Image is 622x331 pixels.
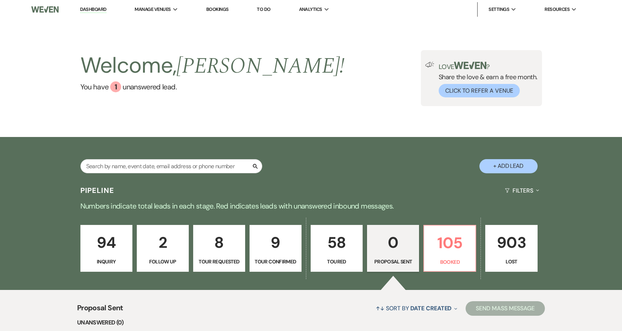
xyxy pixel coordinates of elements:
span: ↑↓ [376,304,384,312]
p: 903 [490,230,533,255]
span: Manage Venues [135,6,171,13]
span: Resources [545,6,570,13]
p: Tour Confirmed [254,258,297,266]
a: To Do [257,6,270,12]
button: Filters [502,181,542,200]
span: Proposal Sent [77,302,123,318]
p: Lost [490,258,533,266]
p: Booked [428,258,471,266]
span: Analytics [299,6,322,13]
a: 58Toured [311,225,363,272]
p: 58 [315,230,358,255]
input: Search by name, event date, email address or phone number [80,159,262,173]
a: You have 1 unanswered lead. [80,81,345,92]
span: Date Created [410,304,451,312]
button: Click to Refer a Venue [439,84,520,97]
p: Numbers indicate total leads in each stage. Red indicates leads with unanswered inbound messages. [49,200,573,212]
p: 105 [428,231,471,255]
span: [PERSON_NAME] ! [176,49,344,83]
p: 0 [372,230,414,255]
h2: Welcome, [80,50,345,81]
p: 2 [141,230,184,255]
div: 1 [110,81,121,92]
h3: Pipeline [80,185,115,195]
p: Follow Up [141,258,184,266]
a: 94Inquiry [80,225,132,272]
p: Inquiry [85,258,128,266]
a: 2Follow Up [137,225,189,272]
a: Dashboard [80,6,106,13]
p: 94 [85,230,128,255]
p: 9 [254,230,297,255]
p: Proposal Sent [372,258,414,266]
p: Love ? [439,62,538,70]
a: 8Tour Requested [193,225,245,272]
p: 8 [198,230,240,255]
img: weven-logo-green.svg [454,62,486,69]
button: Sort By Date Created [373,299,460,318]
img: loud-speaker-illustration.svg [425,62,434,68]
button: Send Mass Message [466,301,545,316]
li: Unanswered (0) [77,318,545,327]
a: 9Tour Confirmed [250,225,302,272]
button: + Add Lead [479,159,538,173]
a: Bookings [206,6,229,12]
p: Toured [315,258,358,266]
div: Share the love & earn a free month. [434,62,538,97]
span: Settings [489,6,509,13]
a: 0Proposal Sent [367,225,419,272]
img: Weven Logo [31,2,59,17]
a: 903Lost [485,225,537,272]
p: Tour Requested [198,258,240,266]
a: 105Booked [423,225,476,272]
